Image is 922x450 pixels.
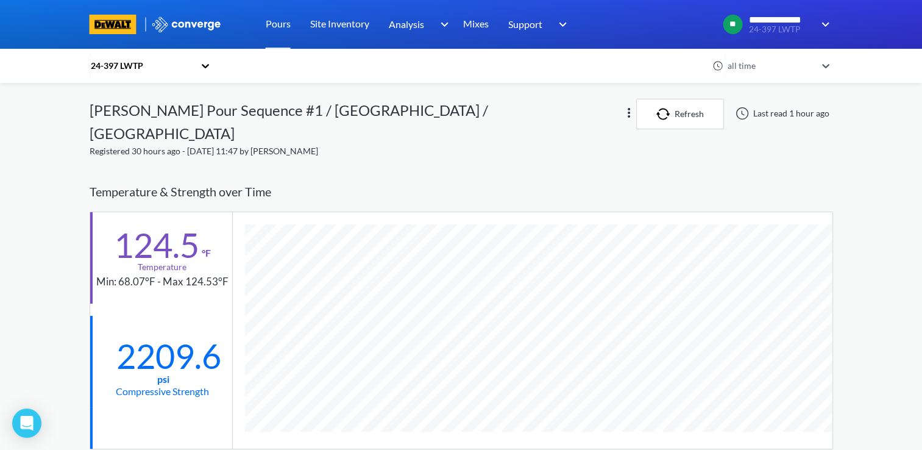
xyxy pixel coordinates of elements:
div: Temperature & Strength over Time [90,173,833,211]
span: 24-397 LWTP [749,25,814,34]
div: all time [725,59,816,73]
div: Temperature [138,260,186,274]
img: downArrow.svg [433,17,452,32]
div: Last read 1 hour ago [729,106,833,121]
img: icon-refresh.svg [656,108,675,120]
img: logo_ewhite.svg [151,16,222,32]
a: branding logo [90,15,151,34]
img: icon-clock.svg [712,60,723,71]
div: Compressive Strength [116,384,209,399]
button: Refresh [636,99,724,129]
img: more.svg [622,105,636,120]
span: Analysis [389,16,424,32]
div: 2209.6 [116,341,208,371]
div: Min: 68.07°F - Max 124.53°F [96,274,229,290]
div: 24-397 LWTP [90,59,194,73]
img: downArrow.svg [551,17,570,32]
img: downArrow.svg [814,17,833,32]
span: Support [508,16,542,32]
div: [PERSON_NAME] Pour Sequence #1 / [GEOGRAPHIC_DATA] / [GEOGRAPHIC_DATA] [90,99,622,145]
span: Registered 30 hours ago - [DATE] 11:47 by [PERSON_NAME] [90,146,318,156]
div: Open Intercom Messenger [12,409,41,438]
img: branding logo [90,15,137,34]
div: 124.5 [114,230,199,260]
